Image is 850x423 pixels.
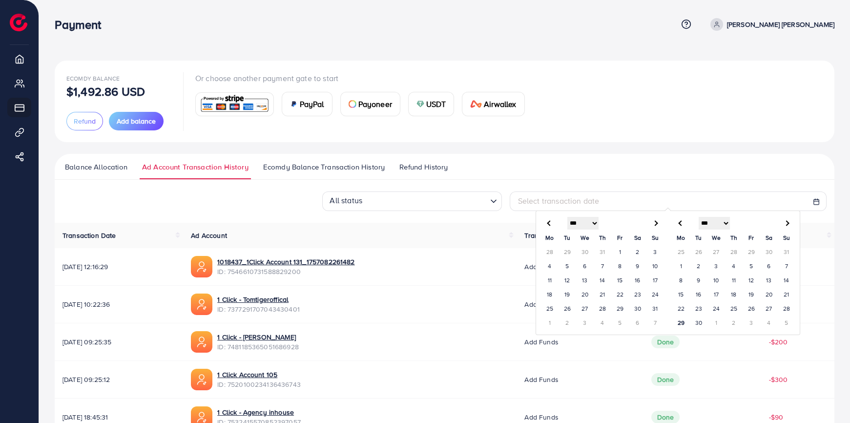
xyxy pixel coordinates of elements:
td: 1 [707,316,725,330]
img: card [290,100,298,108]
span: -$200 [768,337,788,347]
td: 31 [594,245,611,259]
td: 3 [646,245,664,259]
td: 25 [541,301,559,316]
a: 1 Click - Tomtigeroffical [217,295,300,304]
span: All status [328,192,364,209]
span: Ad Account Transaction History [142,162,249,172]
td: 8 [672,273,690,287]
td: 19 [743,287,760,301]
span: Balance Allocation [65,162,127,172]
img: logo [10,14,27,31]
span: PayPal [300,98,324,110]
td: 30 [629,301,646,316]
p: Or choose another payment gate to start [195,72,533,84]
td: 9 [629,259,646,273]
a: cardPayoneer [340,92,400,116]
th: Mo [672,231,690,245]
td: 23 [629,287,646,301]
td: 1 [672,259,690,273]
td: 4 [594,316,611,330]
td: 3 [576,316,594,330]
td: 12 [743,273,760,287]
td: 22 [672,301,690,316]
td: 15 [611,273,629,287]
td: 26 [690,245,707,259]
td: 30 [576,245,594,259]
td: 26 [559,301,576,316]
td: 12 [559,273,576,287]
span: -$300 [768,375,788,384]
span: Transaction type [524,231,577,240]
td: 2 [559,316,576,330]
img: card [470,100,482,108]
td: 26 [743,301,760,316]
td: 4 [541,259,559,273]
td: 14 [594,273,611,287]
a: 1 Click - [PERSON_NAME] [217,332,299,342]
a: 1018437_1Click Account 131_1757082261482 [217,257,354,267]
th: Fr [743,231,760,245]
a: 1 Click - Agency inhouse [217,407,301,417]
td: 24 [646,287,664,301]
td: 3 [743,316,760,330]
td: 5 [559,259,576,273]
td: 11 [725,273,743,287]
td: 25 [725,301,743,316]
td: 28 [725,245,743,259]
span: [DATE] 09:25:12 [62,375,175,384]
th: Su [778,231,795,245]
td: 31 [646,301,664,316]
td: 20 [576,287,594,301]
th: Sa [760,231,778,245]
img: ic-ads-acc.e4c84228.svg [191,331,212,353]
span: Ecomdy Balance Transaction History [263,162,385,172]
td: 27 [707,245,725,259]
td: 28 [778,301,795,316]
td: 6 [576,259,594,273]
span: Add funds [524,375,558,384]
td: 7 [778,259,795,273]
a: 1 Click Account 105 [217,370,301,380]
span: [DATE] 09:25:35 [62,337,175,347]
td: 21 [778,287,795,301]
span: Payoneer [358,98,392,110]
td: 28 [541,245,559,259]
th: Th [594,231,611,245]
th: We [707,231,725,245]
td: 29 [672,316,690,330]
td: 2 [690,259,707,273]
td: 18 [725,287,743,301]
td: 24 [707,301,725,316]
td: 13 [760,273,778,287]
span: Ad Account [191,231,227,240]
td: 22 [611,287,629,301]
td: 16 [629,273,646,287]
img: ic-ads-acc.e4c84228.svg [191,256,212,277]
span: Done [651,373,680,386]
td: 6 [629,316,646,330]
td: 20 [760,287,778,301]
td: 1 [611,245,629,259]
span: USDT [426,98,446,110]
td: 31 [778,245,795,259]
td: 3 [707,259,725,273]
td: 4 [725,259,743,273]
a: cardPayPal [282,92,332,116]
td: 4 [760,316,778,330]
td: 1 [541,316,559,330]
td: 23 [690,301,707,316]
td: 27 [576,301,594,316]
td: 29 [743,245,760,259]
td: 30 [690,316,707,330]
img: card [199,94,270,115]
td: 9 [690,273,707,287]
a: [PERSON_NAME] [PERSON_NAME] [706,18,834,31]
th: Th [725,231,743,245]
p: $1,492.86 USD [66,85,145,97]
span: [DATE] 10:22:36 [62,299,175,309]
th: Tu [559,231,576,245]
input: Search for option [365,193,486,209]
span: Done [651,336,680,348]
